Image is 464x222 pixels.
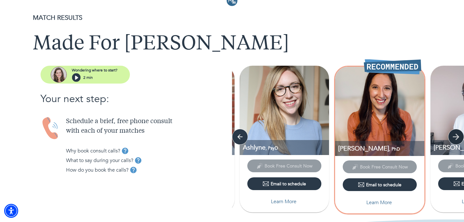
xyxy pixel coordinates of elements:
span: This provider has not yet shared their calendar link. Please email the provider to schedule [247,163,321,169]
p: Wondering where to start? [72,67,117,73]
img: Ashlyne Mullen profile [240,66,329,155]
p: MATCH RESULTS [33,13,431,23]
p: 2 min [83,75,93,80]
span: This provider has not yet shared their calendar link. Please email the provider to schedule [343,164,417,170]
p: How do you book the calls? [66,166,129,174]
span: , PhD [389,146,400,152]
img: Recommended Therapist [364,59,421,74]
button: Email to schedule [343,178,417,191]
button: tooltip [129,165,138,175]
div: Email to schedule [263,181,306,187]
p: Your next step: [41,91,232,107]
p: Schedule a brief, free phone consult with each of your matches [66,117,232,136]
div: Accessibility Menu [4,204,18,218]
button: Email to schedule [247,177,321,190]
span: , PsyD [266,145,278,151]
button: Learn More [343,196,417,209]
img: Handset [41,117,61,140]
p: Learn More [271,198,296,205]
img: assistant [51,67,67,83]
p: Learn More [366,199,392,206]
img: Alexandra Lamm profile [335,67,424,156]
p: Why book consult calls? [66,147,120,155]
div: Email to schedule [358,181,401,188]
button: Learn More [247,195,321,208]
p: PhD [338,144,424,153]
h1: Made For [PERSON_NAME] [33,33,431,56]
button: tooltip [133,156,143,165]
p: What to say during your calls? [66,157,133,164]
button: tooltip [120,146,130,156]
button: assistantWondering where to start?2 min [41,66,130,84]
p: PsyD [243,143,329,152]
